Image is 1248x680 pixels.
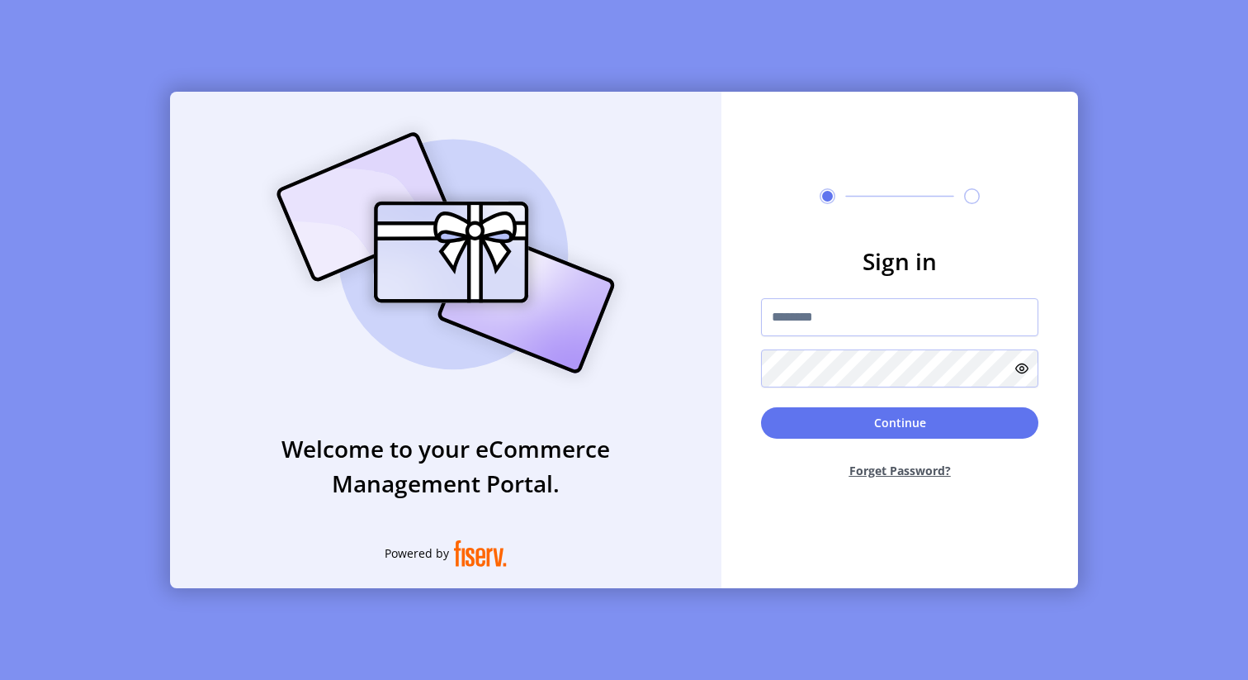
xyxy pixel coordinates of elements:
button: Continue [761,407,1038,439]
h3: Sign in [761,244,1038,278]
h3: Welcome to your eCommerce Management Portal. [170,431,721,501]
button: Forget Password? [761,449,1038,492]
span: Powered by [385,544,449,562]
img: card_Illustration.svg [252,114,640,392]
